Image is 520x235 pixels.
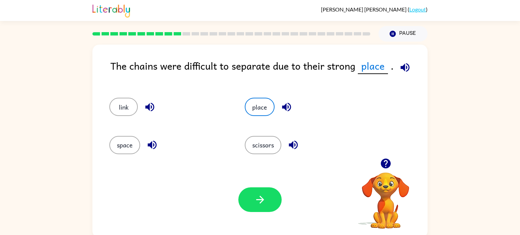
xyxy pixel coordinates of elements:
a: Logout [409,6,426,13]
button: scissors [245,136,281,154]
button: place [245,98,275,116]
div: ( ) [321,6,428,13]
img: Literably [92,3,130,18]
button: space [109,136,140,154]
video: Your browser must support playing .mp4 files to use Literably. Please try using another browser. [352,162,419,230]
button: Pause [378,26,428,42]
button: link [109,98,138,116]
span: place [358,58,388,74]
div: The chains were difficult to separate due to their strong . [110,58,428,84]
span: [PERSON_NAME] [PERSON_NAME] [321,6,408,13]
